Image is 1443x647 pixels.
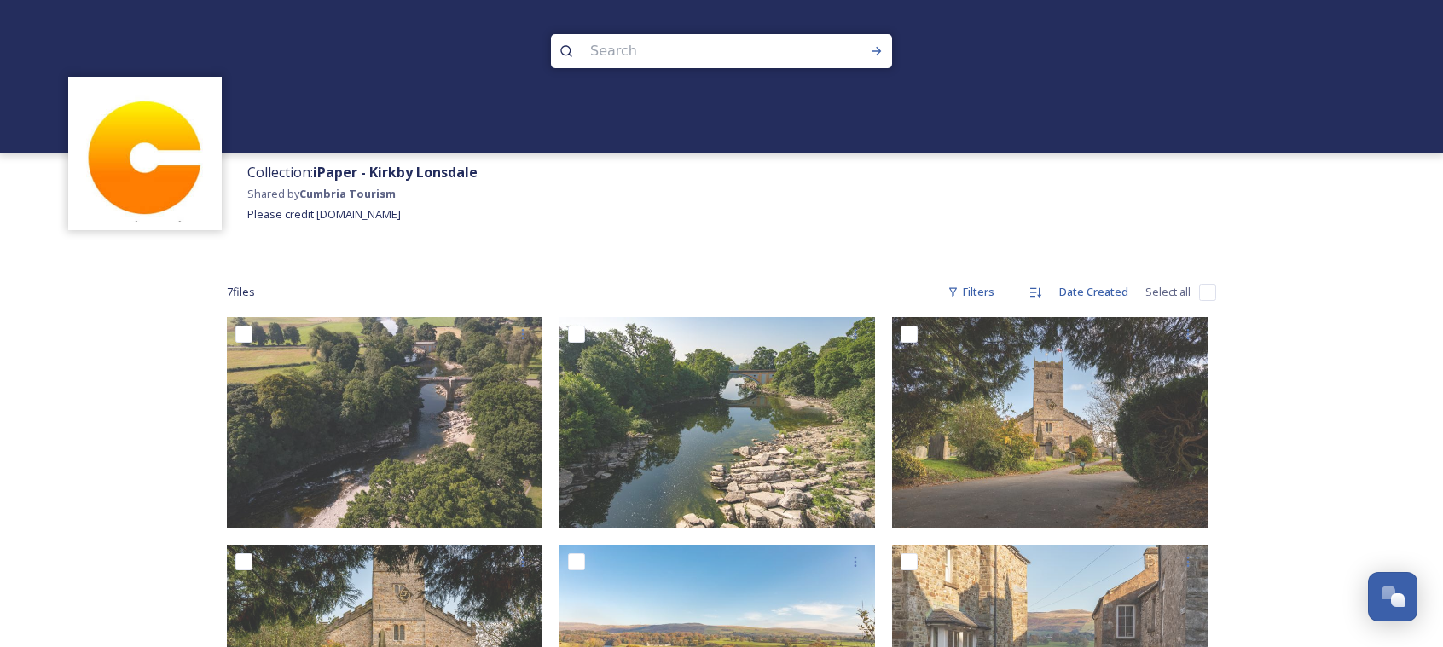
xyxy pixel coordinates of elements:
[227,317,542,527] img: Attract and Disperse (679 of 1364).jpg
[939,275,1003,309] div: Filters
[1145,284,1191,300] span: Select all
[1368,572,1417,621] button: Open Chat
[247,163,478,182] span: Collection:
[77,85,213,222] img: images.jpg
[313,163,478,182] strong: iPaper - Kirkby Lonsdale
[559,317,875,528] img: Attract and Disperse (558 of 1364).jpg
[582,32,815,70] input: Search
[247,186,396,201] span: Shared by
[247,206,401,222] span: Please credit [DOMAIN_NAME]
[892,317,1208,528] img: Kirkby Lonsdale-84.jpg
[227,284,255,300] span: 7 file s
[299,186,396,201] strong: Cumbria Tourism
[1051,275,1137,309] div: Date Created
